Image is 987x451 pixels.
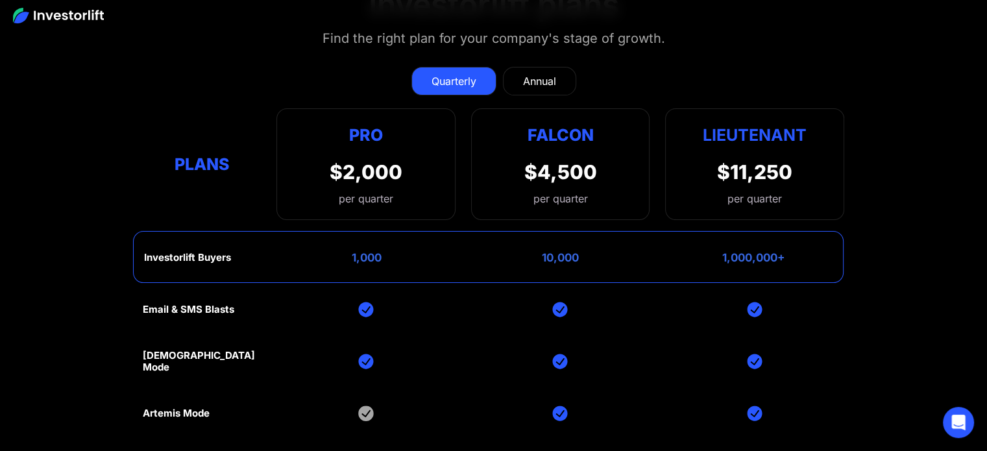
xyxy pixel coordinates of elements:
div: $2,000 [330,160,402,184]
div: Find the right plan for your company's stage of growth. [323,28,665,49]
div: $4,500 [524,160,596,184]
div: 1,000,000+ [722,251,785,264]
div: 1,000 [352,251,382,264]
div: Quarterly [432,73,476,89]
div: Falcon [527,122,593,147]
div: per quarter [330,191,402,206]
div: Annual [523,73,556,89]
div: per quarter [533,191,587,206]
div: [DEMOGRAPHIC_DATA] Mode [143,350,261,373]
div: 10,000 [542,251,579,264]
div: Investorlift Buyers [144,252,231,263]
div: Pro [330,122,402,147]
div: Artemis Mode [143,408,210,419]
strong: Lieutenant [703,125,807,145]
div: per quarter [727,191,782,206]
div: Email & SMS Blasts [143,304,234,315]
div: $11,250 [717,160,792,184]
div: Plans [143,152,261,177]
div: Open Intercom Messenger [943,407,974,438]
